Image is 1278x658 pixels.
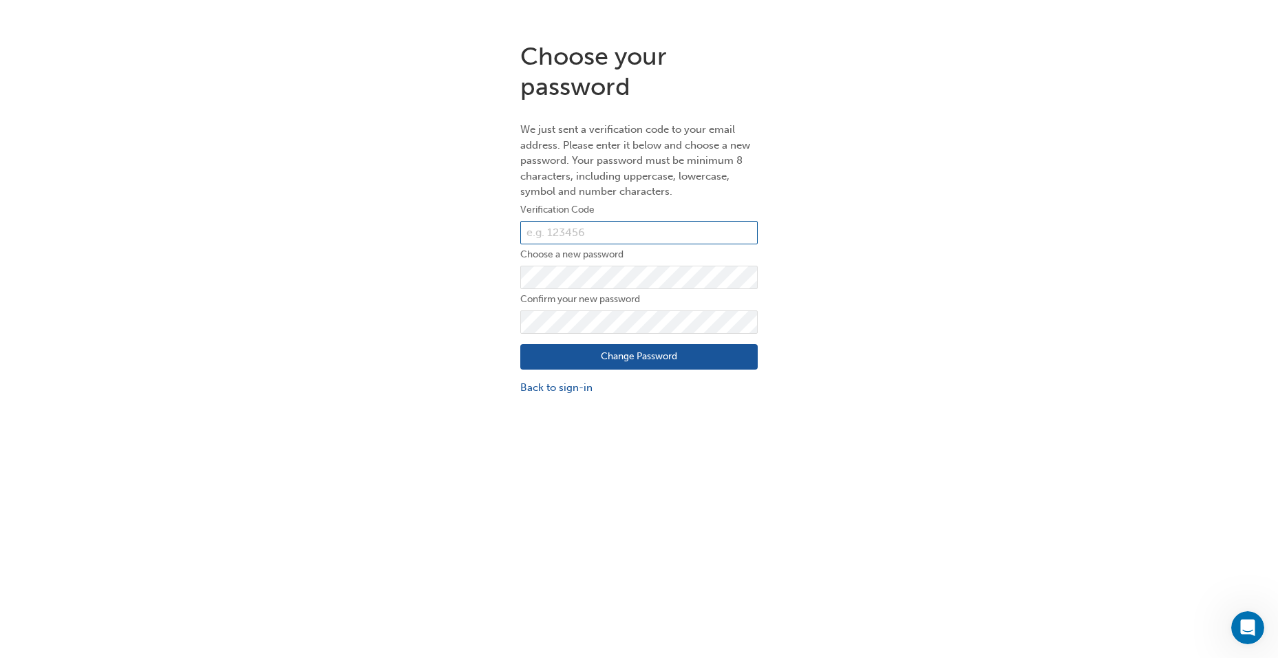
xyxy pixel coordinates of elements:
input: e.g. 123456 [520,221,758,244]
p: We just sent a verification code to your email address. Please enter it below and choose a new pa... [520,122,758,200]
label: Choose a new password [520,246,758,263]
label: Verification Code [520,202,758,218]
label: Confirm your new password [520,291,758,308]
button: Change Password [520,344,758,370]
iframe: Intercom live chat [1231,611,1264,644]
h1: Choose your password [520,41,758,101]
a: Back to sign-in [520,380,758,396]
